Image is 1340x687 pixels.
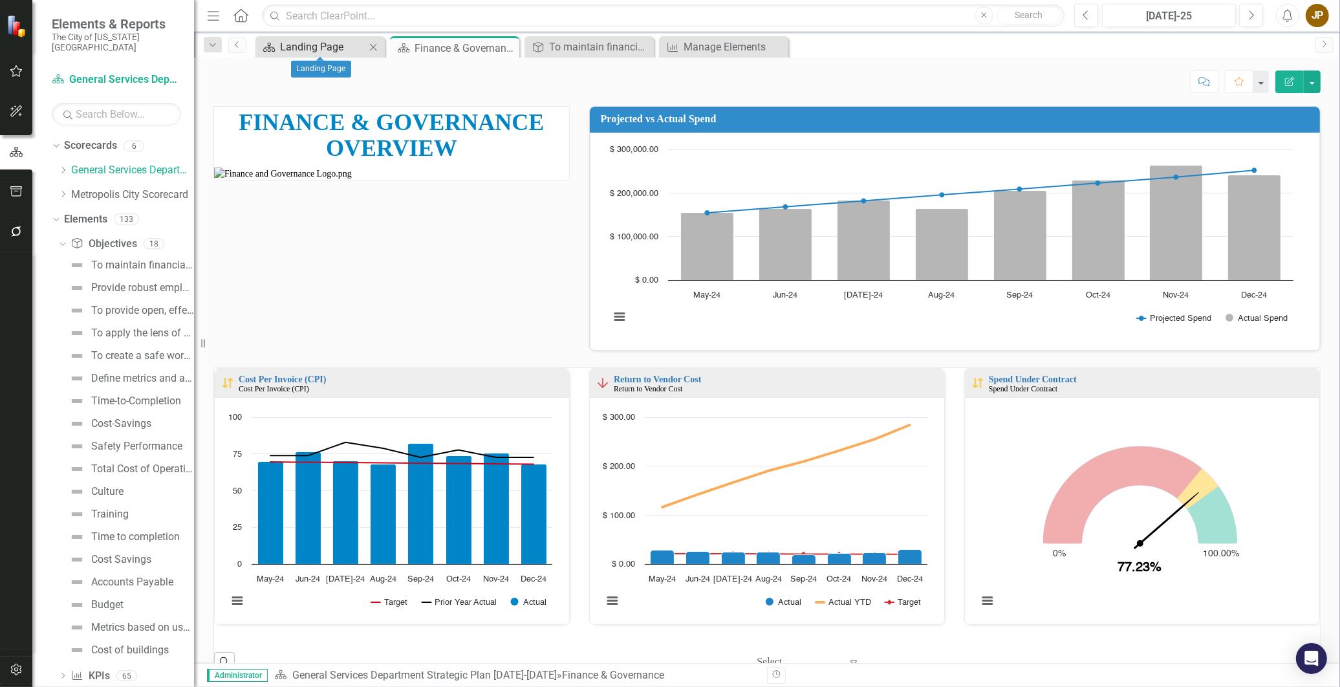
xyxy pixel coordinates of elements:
[408,443,434,564] path: Sep-24, 82.33. Actual.
[915,208,968,280] path: Aug-24, 164,377. Actual Spend.
[69,552,85,567] img: Not Defined
[69,371,85,386] img: Not Defined
[596,411,938,621] div: Chart. Highcharts interactive chart.
[755,575,782,583] text: Aug-24
[291,61,351,78] div: Landing Page
[258,461,284,564] path: May-24, 69.94. Actual.
[844,291,883,300] text: [DATE]-24
[704,210,709,215] path: May-24, 154,545. Projected Spend.
[589,368,945,625] div: Double-Click to Edit
[601,113,1313,125] h3: Projected vs Actual Spend
[759,208,812,280] path: Jun-24, 164,159. Actual Spend.
[296,452,321,564] path: Jun-24, 76.57. Actual.
[66,549,151,570] a: Cost Savings
[70,669,109,684] a: KPIs
[693,291,720,300] text: May-24
[610,146,658,154] text: $ 300,000.00
[861,575,887,583] text: Nov-24
[993,190,1046,280] path: Sep-24, 205,416. Actual Spend.
[66,391,181,411] a: Time-to-Completion
[897,575,923,583] text: Dec-24
[1102,4,1236,27] button: [DATE]-25
[91,463,194,475] div: Total Cost of Operations
[66,594,124,615] a: Budget
[91,350,194,362] div: To create a safe work environment for City employees by providing comprehensive, high-quality ser...
[971,411,1313,621] div: Chart. Highcharts interactive chart.
[1095,180,1100,186] path: Oct-24, 222,727. Projected Spend.
[603,143,1306,337] div: Chart. Highcharts interactive chart.
[596,411,934,621] svg: Interactive chart
[91,576,173,588] div: Accounts Payable
[69,303,85,318] img: Not Defined
[989,375,1077,384] a: Spend Under Contract
[730,551,735,556] path: Jul-24, 20.87. Target.
[326,575,365,583] text: [DATE]-24
[686,575,710,583] text: Jun-24
[91,531,180,543] div: Time to completion
[939,192,944,197] path: Aug-24, 195,455. Projected Spend.
[66,368,194,389] a: Define metrics and analyze the operational, cultural, financial and training needs within each di...
[69,507,85,522] img: Not Defined
[52,32,181,53] small: The City of [US_STATE][GEOGRAPHIC_DATA]
[816,597,870,607] button: Show Actual YTD
[228,413,242,422] text: 100
[970,375,986,391] img: Caution
[114,214,139,225] div: 133
[680,212,733,280] path: May-24, 155,621. Actual Spend.
[69,574,85,590] img: Not Defined
[612,560,635,569] text: $ 0.00
[686,551,709,564] path: Jun-24, 25.69. Actual.
[52,72,181,87] a: General Services Department Strategic Plan [DATE]-[DATE]
[989,384,1057,393] small: Spend Under Contract
[292,669,557,681] a: General Services Department Strategic Plan [DATE]-[DATE]
[898,598,921,607] text: Target
[66,300,194,321] a: To provide open, effective, and timely written and verbal communication. (GSD 2016 Strategic Plan)
[650,550,674,564] path: May-24, 27.95. Actual.
[528,39,651,55] a: To maintain financial solvency with an emphasis on accountability, transparency, and responsibili...
[1306,4,1329,27] div: JP
[64,212,107,227] a: Elements
[801,551,806,556] path: Sep-24, 20.52. Target.
[144,238,164,249] div: 18
[91,305,194,316] div: To provide open, effective, and timely written and verbal communication. (GSD 2016 Strategic Plan)
[603,463,635,471] text: $ 200.00
[1017,186,1022,191] path: Sep-24, 209,091. Projected Spend.
[714,575,753,583] text: [DATE]-24
[1203,549,1239,558] text: 100.00%
[371,464,396,564] path: Aug-24, 67.94. Actual.
[827,575,851,583] text: Oct-24
[91,599,124,611] div: Budget
[262,5,1064,27] input: Search ClearPoint...
[614,375,701,384] a: Return to Vendor Cost
[69,620,85,635] img: Not Defined
[91,441,182,452] div: Safety Performance
[1163,291,1189,300] text: Nov-24
[69,325,85,341] img: Not Defined
[371,597,407,607] button: Show Target
[783,204,788,209] path: Jun-24, 168,182. Projected Spend.
[422,597,497,607] button: Show Prior Year Actual
[407,575,434,583] text: Sep-24
[71,188,194,202] a: Metropolis City Scorecard
[872,552,877,557] path: Nov-24, 20.17. Target.
[237,560,242,569] text: 0
[91,373,194,384] div: Define metrics and analyze the operational, cultural, financial and training needs within each di...
[662,39,785,55] a: Manage Elements
[415,40,516,56] div: Finance & Governance
[91,395,181,407] div: Time-to-Completion
[1107,8,1231,24] div: [DATE]-25
[69,461,85,477] img: Not Defined
[446,455,472,564] path: Oct-24, 73.87. Actual.
[964,368,1320,625] div: Double-Click to Edit
[91,486,124,497] div: Culture
[861,198,866,203] path: Jul-24, 181,818. Projected Spend.
[91,418,151,430] div: Cost-Savings
[521,464,547,564] path: Dec-24, 67.88. Actual.
[239,384,309,393] small: Cost Per Invoice (CPI)
[756,552,780,564] path: Aug-24, 23.8. Actual.
[66,413,151,434] a: Cost-Savings
[207,669,268,682] span: Administrator
[239,109,544,161] span: FINANCE & GOVERNANCE OVERVIEW
[827,553,851,564] path: Oct-24, 22.12. Actual.
[214,168,569,180] img: Finance and Governance Logo.png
